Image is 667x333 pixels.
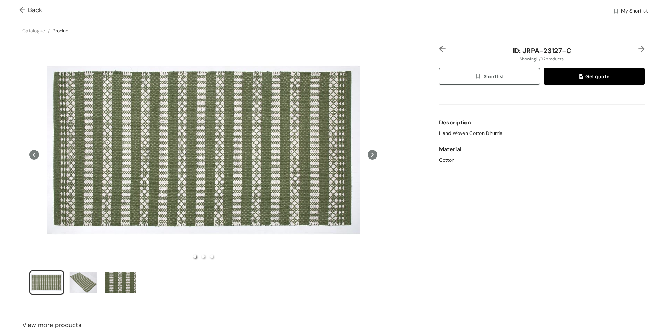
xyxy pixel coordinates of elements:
span: Shortlist [475,73,504,81]
img: quote [579,74,585,80]
button: quoteGet quote [544,68,645,85]
img: wishlist [475,73,483,81]
div: Description [439,116,645,130]
li: slide item 3 [103,270,138,295]
span: Back [19,6,42,15]
span: Showing 11 / 92 products [520,56,564,62]
li: slide item 2 [66,270,101,295]
img: wishlist [613,8,619,15]
img: left [439,46,446,52]
a: Product [52,27,70,34]
span: My Shortlist [621,7,648,16]
span: Get quote [579,73,609,80]
img: Go back [19,7,28,14]
button: wishlistShortlist [439,68,540,85]
li: slide item 3 [210,255,213,258]
span: View more products [22,320,81,330]
div: Hand Woven Cotton Dhurrie [439,130,645,137]
div: Cotton [439,156,645,164]
img: right [638,46,645,52]
span: / [48,27,50,34]
li: slide item 1 [193,255,196,258]
div: Material [439,143,645,156]
li: slide item 2 [202,255,205,258]
span: ID: JRPA-23127-C [512,46,571,55]
li: slide item 1 [29,270,64,295]
a: Catalogue [22,27,45,34]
